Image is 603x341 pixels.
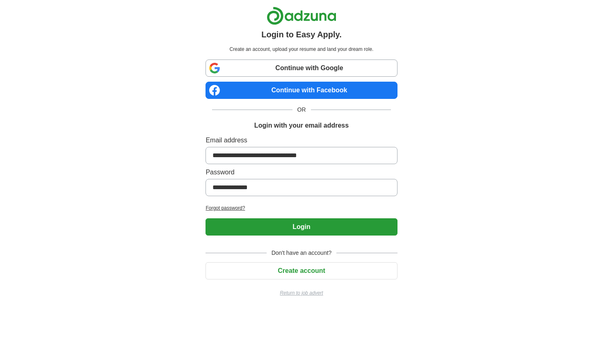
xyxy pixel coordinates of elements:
button: Login [206,218,397,236]
h1: Login with your email address [254,121,349,130]
button: Create account [206,262,397,279]
img: Adzuna logo [267,7,336,25]
a: Continue with Facebook [206,82,397,99]
a: Continue with Google [206,60,397,77]
label: Email address [206,135,397,145]
a: Create account [206,267,397,274]
a: Forgot password? [206,204,397,212]
label: Password [206,167,397,177]
h1: Login to Easy Apply. [261,28,342,41]
span: OR [292,105,311,114]
p: Create an account, upload your resume and land your dream role. [207,46,395,53]
a: Return to job advert [206,289,397,297]
span: Don't have an account? [267,249,337,257]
